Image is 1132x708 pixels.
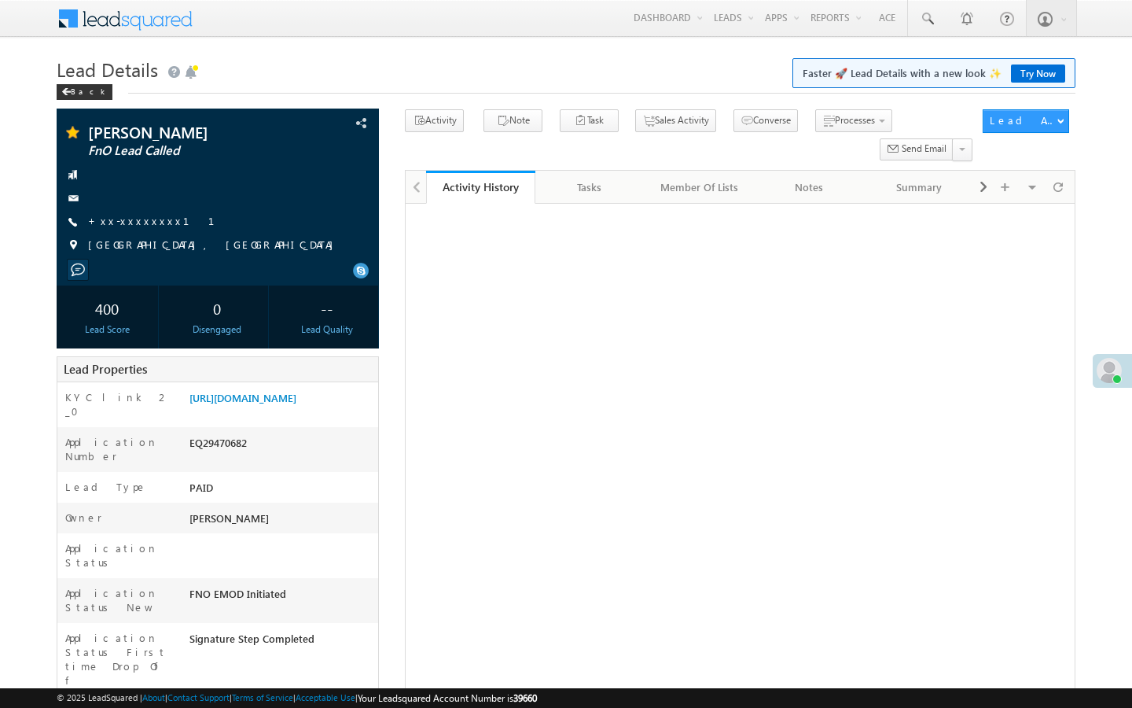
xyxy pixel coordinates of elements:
[167,692,230,702] a: Contact Support
[405,109,464,132] button: Activity
[232,692,293,702] a: Terms of Service
[835,114,875,126] span: Processes
[189,511,269,525] span: [PERSON_NAME]
[186,586,378,608] div: FNO EMOD Initiated
[880,138,954,161] button: Send Email
[983,109,1069,133] button: Lead Actions
[65,390,174,419] label: KYC link 2_0
[189,391,296,404] a: [URL][DOMAIN_NAME]
[733,109,798,132] button: Converse
[64,361,147,377] span: Lead Properties
[88,124,287,140] span: [PERSON_NAME]
[1011,65,1065,83] a: Try Now
[57,57,158,82] span: Lead Details
[65,511,102,525] label: Owner
[61,293,154,323] div: 400
[65,541,174,570] label: Application Status
[296,692,355,702] a: Acceptable Use
[560,109,619,132] button: Task
[767,178,851,197] div: Notes
[865,171,975,204] a: Summary
[426,171,536,204] a: Activity History
[513,692,537,704] span: 39660
[65,480,147,494] label: Lead Type
[658,178,741,197] div: Member Of Lists
[645,171,755,204] a: Member Of Lists
[186,435,378,457] div: EQ29470682
[65,631,174,688] label: Application Status First time Drop Off
[61,323,154,337] div: Lead Score
[535,171,645,204] a: Tasks
[755,171,865,204] a: Notes
[65,586,174,614] label: Application Status New
[358,692,537,704] span: Your Leadsquared Account Number is
[171,323,264,337] div: Disengaged
[186,480,378,502] div: PAID
[635,109,716,132] button: Sales Activity
[803,65,1065,81] span: Faster 🚀 Lead Details with a new look ✨
[815,109,892,132] button: Processes
[186,631,378,653] div: Signature Step Completed
[902,142,946,156] span: Send Email
[483,109,542,132] button: Note
[281,323,374,337] div: Lead Quality
[548,178,631,197] div: Tasks
[990,113,1057,127] div: Lead Actions
[88,238,341,253] span: [GEOGRAPHIC_DATA], [GEOGRAPHIC_DATA]
[142,692,165,702] a: About
[65,435,174,463] label: Application Number
[57,84,112,100] div: Back
[57,83,120,97] a: Back
[171,293,264,323] div: 0
[57,691,537,706] span: © 2025 LeadSquared | | | | |
[88,143,287,159] span: FnO Lead Called
[88,214,233,227] a: +xx-xxxxxxxx11
[438,179,524,194] div: Activity History
[281,293,374,323] div: --
[877,178,961,197] div: Summary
